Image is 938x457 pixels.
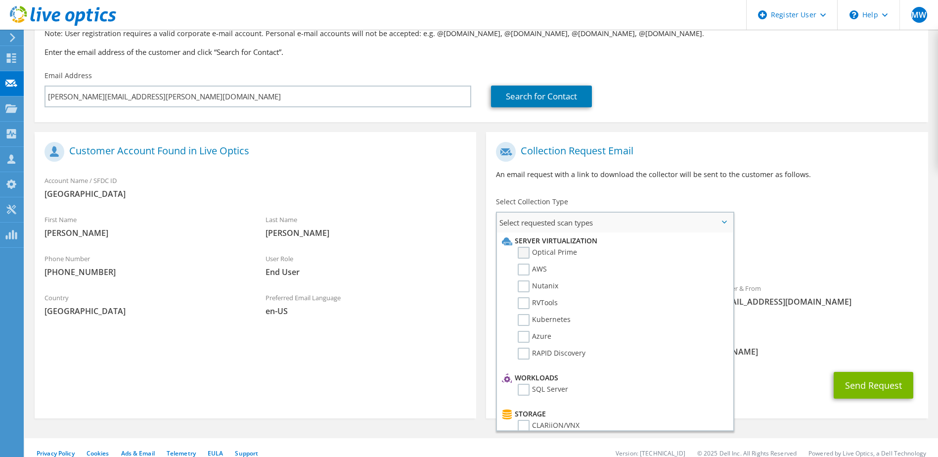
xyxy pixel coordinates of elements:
li: Storage [499,408,727,420]
div: CC & Reply To [486,328,928,362]
span: End User [266,267,467,277]
a: Search for Contact [491,86,592,107]
label: SQL Server [518,384,568,396]
div: Preferred Email Language [256,287,477,321]
div: Requested Collections [486,236,928,273]
h1: Customer Account Found in Live Optics [45,142,461,162]
label: RAPID Discovery [518,348,585,360]
div: Account Name / SFDC ID [35,170,476,204]
label: Optical Prime [518,247,577,259]
span: en-US [266,306,467,317]
div: User Role [256,248,477,282]
label: Email Address [45,71,92,81]
label: Kubernetes [518,314,571,326]
label: Azure [518,331,551,343]
div: To [486,278,707,323]
span: [PERSON_NAME] [266,228,467,238]
span: [PERSON_NAME] [45,228,246,238]
span: MW [911,7,927,23]
li: Workloads [499,372,727,384]
label: Select Collection Type [496,197,568,207]
span: Select requested scan types [497,213,732,232]
div: Last Name [256,209,477,243]
label: Nutanix [518,280,558,292]
span: [GEOGRAPHIC_DATA] [45,188,466,199]
p: Note: User registration requires a valid corporate e-mail account. Personal e-mail accounts will ... [45,28,918,39]
div: Country [35,287,256,321]
h1: Collection Request Email [496,142,913,162]
div: Phone Number [35,248,256,282]
span: [GEOGRAPHIC_DATA] [45,306,246,317]
div: Sender & From [707,278,928,312]
label: CLARiiON/VNX [518,420,580,432]
li: Server Virtualization [499,235,727,247]
label: RVTools [518,297,558,309]
p: An email request with a link to download the collector will be sent to the customer as follows. [496,169,918,180]
h3: Enter the email address of the customer and click “Search for Contact”. [45,46,918,57]
span: [EMAIL_ADDRESS][DOMAIN_NAME] [717,296,918,307]
label: AWS [518,264,547,275]
svg: \n [849,10,858,19]
div: First Name [35,209,256,243]
span: [PHONE_NUMBER] [45,267,246,277]
button: Send Request [834,372,913,399]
